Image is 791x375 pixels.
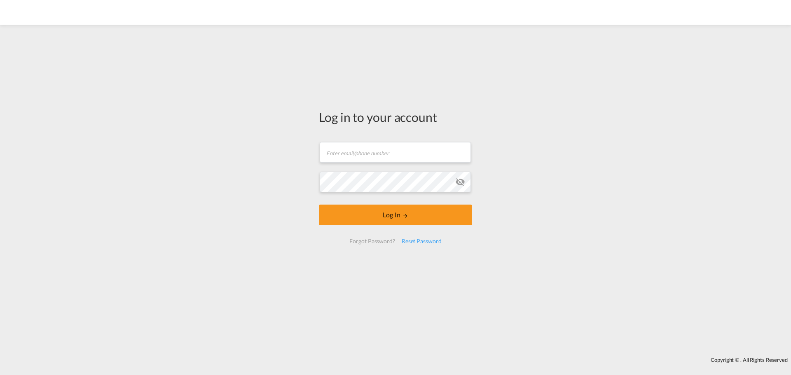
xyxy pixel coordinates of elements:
md-icon: icon-eye-off [455,177,465,187]
div: Reset Password [398,234,445,249]
div: Forgot Password? [346,234,398,249]
div: Log in to your account [319,108,472,126]
input: Enter email/phone number [320,142,471,163]
button: LOGIN [319,205,472,225]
